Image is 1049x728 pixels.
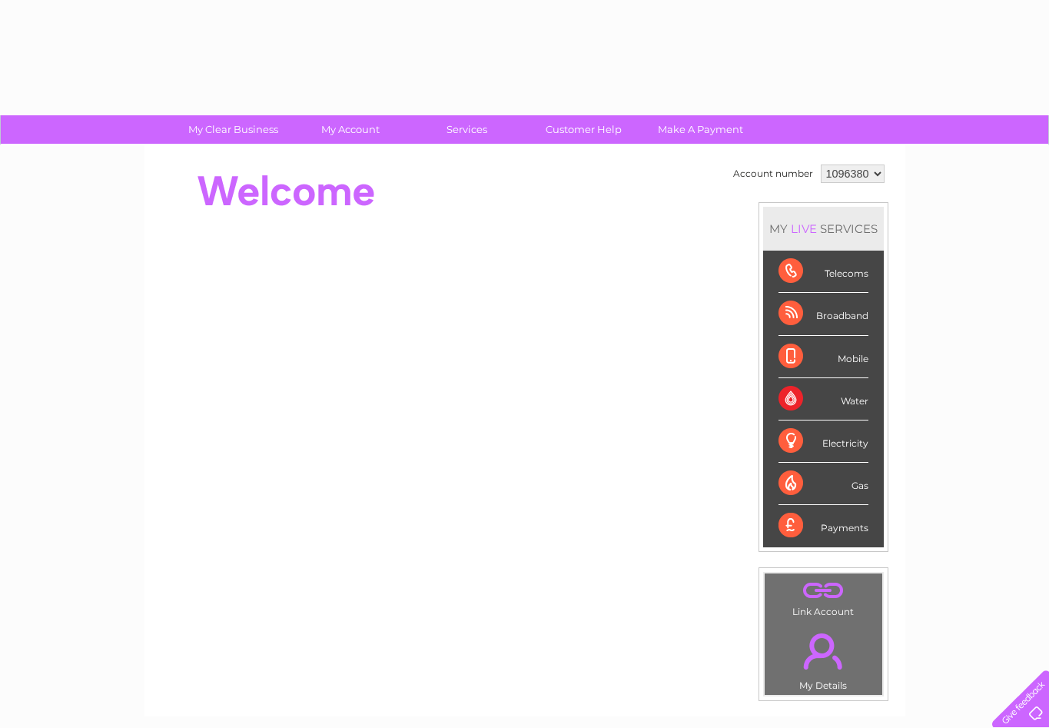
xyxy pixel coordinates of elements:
div: LIVE [788,221,820,236]
a: My Clear Business [170,115,297,144]
td: My Details [764,620,883,696]
a: . [768,624,878,678]
div: Broadband [778,293,868,335]
div: Gas [778,463,868,505]
td: Account number [729,161,817,187]
div: Payments [778,505,868,547]
a: Services [403,115,530,144]
td: Link Account [764,573,883,621]
a: . [768,577,878,604]
div: MY SERVICES [763,207,884,251]
div: Mobile [778,336,868,378]
div: Electricity [778,421,868,463]
a: Customer Help [520,115,647,144]
a: Make A Payment [637,115,764,144]
a: My Account [287,115,413,144]
div: Water [778,378,868,421]
div: Telecoms [778,251,868,293]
